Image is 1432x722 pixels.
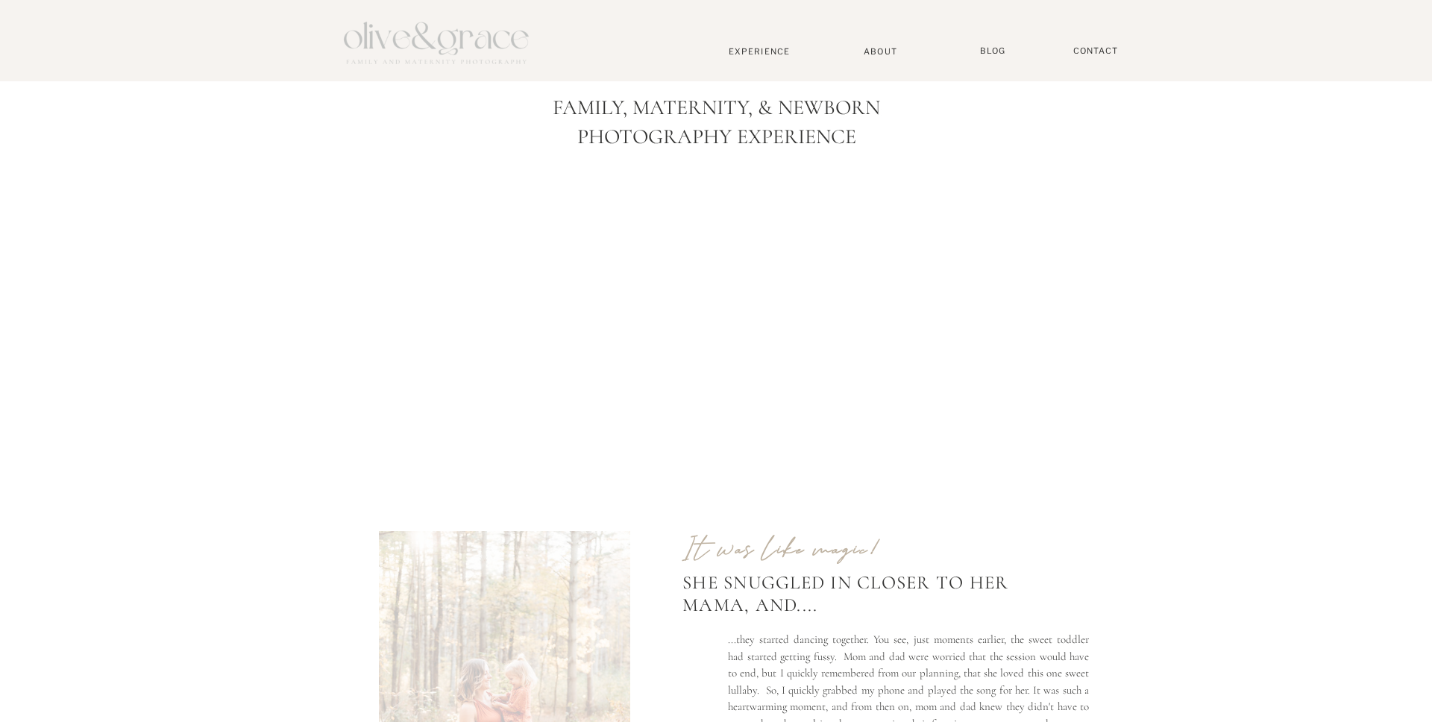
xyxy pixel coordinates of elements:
[554,125,879,162] p: Photography Experience
[377,95,1055,121] h1: Family, Maternity, & Newborn
[682,571,1078,640] div: She snuggled in closer to her mama, and....
[858,46,903,56] a: About
[710,46,808,57] a: Experience
[682,532,881,566] b: It was like magic!
[1066,45,1125,57] a: Contact
[974,45,1011,57] a: BLOG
